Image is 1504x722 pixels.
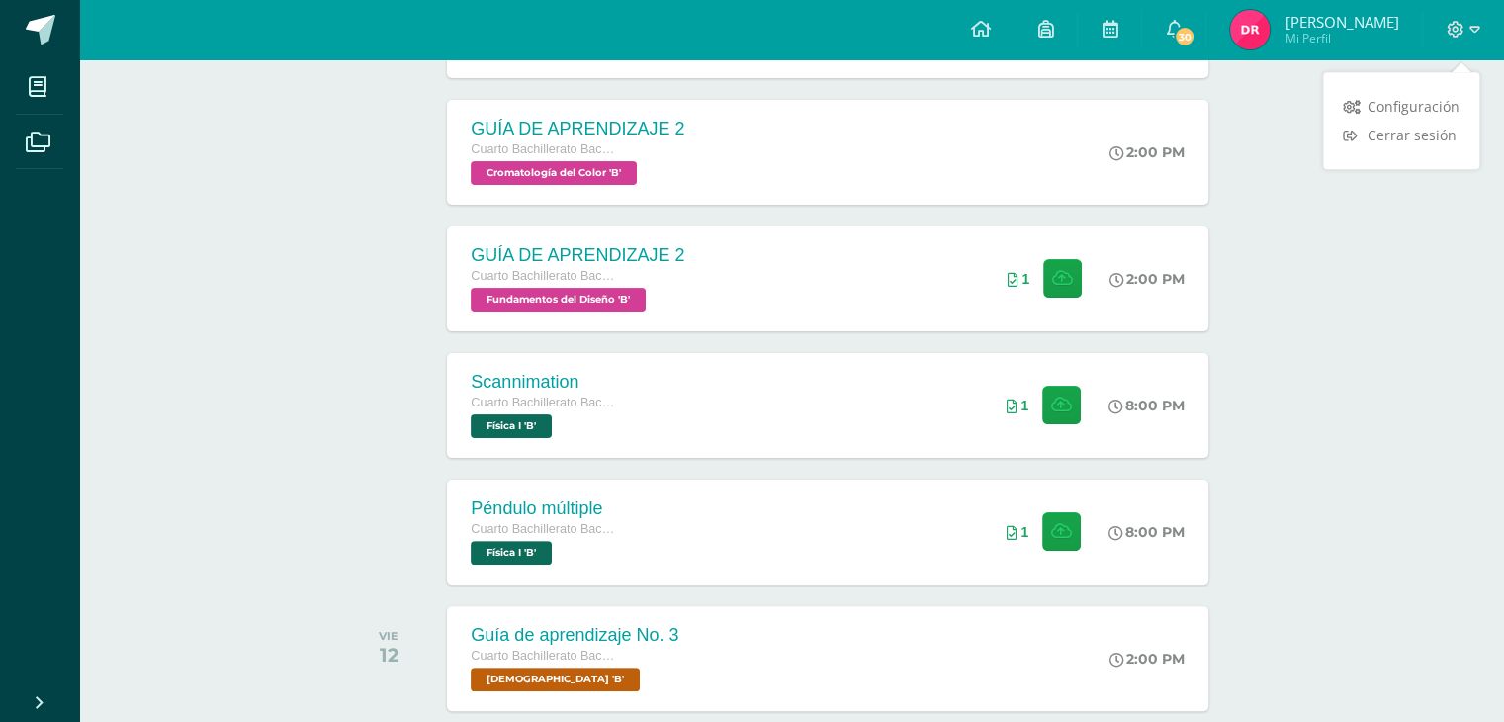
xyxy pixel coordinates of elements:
[1323,121,1479,149] a: Cerrar sesión
[1109,650,1185,668] div: 2:00 PM
[471,414,552,438] span: Física I 'B'
[1108,397,1185,414] div: 8:00 PM
[1323,92,1479,121] a: Configuración
[1020,398,1028,413] span: 1
[471,161,637,185] span: Cromatología del Color 'B'
[1109,143,1185,161] div: 2:00 PM
[1007,271,1029,287] div: Archivos entregados
[1230,10,1270,49] img: c5e0a2f43d45b08e0fcbba2fd8cbab3e.png
[471,625,678,646] div: Guía de aprendizaje No. 3
[471,498,619,519] div: Péndulo múltiple
[379,629,398,643] div: VIE
[1109,270,1185,288] div: 2:00 PM
[471,372,619,393] div: Scannimation
[471,396,619,409] span: Cuarto Bachillerato Bachillerato en CCLL con Orientación en Diseño Gráfico
[471,269,619,283] span: Cuarto Bachillerato Bachillerato en CCLL con Orientación en Diseño Gráfico
[471,649,619,663] span: Cuarto Bachillerato Bachillerato en CCLL con Orientación en Diseño Gráfico
[1006,524,1028,540] div: Archivos entregados
[1284,12,1398,32] span: [PERSON_NAME]
[471,522,619,536] span: Cuarto Bachillerato Bachillerato en CCLL con Orientación en Diseño Gráfico
[1006,398,1028,413] div: Archivos entregados
[1108,523,1185,541] div: 8:00 PM
[1021,271,1029,287] span: 1
[471,288,646,312] span: Fundamentos del Diseño 'B'
[471,119,684,139] div: GUÍA DE APRENDIZAJE 2
[1174,26,1195,47] span: 30
[471,245,684,266] div: GUÍA DE APRENDIZAJE 2
[471,541,552,565] span: Física I 'B'
[379,643,398,667] div: 12
[1284,30,1398,46] span: Mi Perfil
[1368,126,1457,144] span: Cerrar sesión
[1368,97,1460,116] span: Configuración
[471,142,619,156] span: Cuarto Bachillerato Bachillerato en CCLL con Orientación en Diseño Gráfico
[471,668,640,691] span: Biblia 'B'
[1020,524,1028,540] span: 1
